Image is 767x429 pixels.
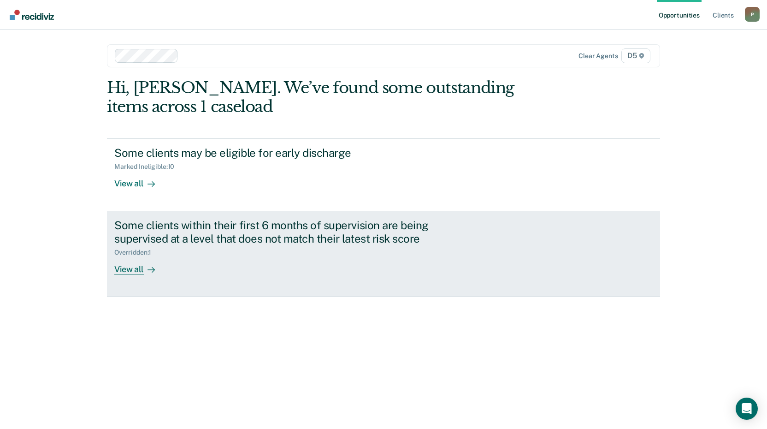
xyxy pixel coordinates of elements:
button: Profile dropdown button [745,7,760,22]
div: P [745,7,760,22]
a: Some clients may be eligible for early dischargeMarked Ineligible:10View all [107,138,660,211]
div: Clear agents [578,52,618,60]
div: Some clients may be eligible for early discharge [114,146,438,160]
div: Overridden : 1 [114,249,159,256]
div: Hi, [PERSON_NAME]. We’ve found some outstanding items across 1 caseload [107,78,549,116]
div: View all [114,171,166,189]
img: Recidiviz [10,10,54,20]
div: Some clients within their first 6 months of supervision are being supervised at a level that does... [114,219,438,245]
div: Marked Ineligible : 10 [114,163,182,171]
div: Open Intercom Messenger [736,398,758,420]
span: D5 [621,48,650,63]
div: View all [114,256,166,274]
a: Some clients within their first 6 months of supervision are being supervised at a level that does... [107,211,660,297]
